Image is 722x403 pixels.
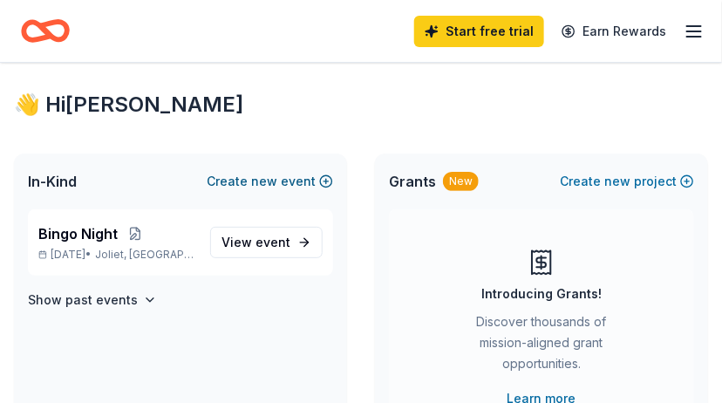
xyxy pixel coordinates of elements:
span: In-Kind [28,171,77,192]
span: View [221,232,290,253]
span: Bingo Night [38,223,118,244]
a: Earn Rewards [551,16,677,47]
a: Home [21,10,70,51]
a: View event [210,227,323,258]
div: Discover thousands of mission-aligned grant opportunities. [459,311,624,381]
button: Createnewproject [560,171,694,192]
span: Joliet, [GEOGRAPHIC_DATA] [95,248,196,262]
span: new [604,171,630,192]
div: New [443,172,479,191]
p: [DATE] • [38,248,196,262]
div: Introducing Grants! [481,283,602,304]
h4: Show past events [28,290,138,311]
span: Grants [389,171,436,192]
a: Start free trial [414,16,544,47]
div: 👋 Hi [PERSON_NAME] [14,91,708,119]
button: Show past events [28,290,157,311]
span: event [255,235,290,249]
span: new [251,171,277,192]
button: Createnewevent [207,171,333,192]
